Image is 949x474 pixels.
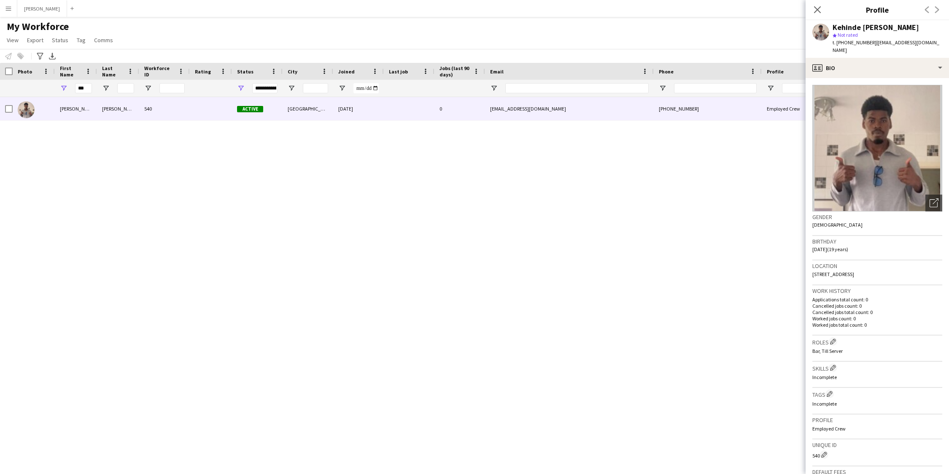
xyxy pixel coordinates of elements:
[485,97,654,120] div: [EMAIL_ADDRESS][DOMAIN_NAME]
[767,68,784,75] span: Profile
[812,246,848,252] span: [DATE] (19 years)
[144,65,175,78] span: Workforce ID
[812,450,942,459] div: 540
[7,20,69,33] span: My Workforce
[144,84,152,92] button: Open Filter Menu
[94,36,113,44] span: Comms
[812,348,843,354] span: Bar, Till Server
[102,84,110,92] button: Open Filter Menu
[389,68,408,75] span: Last job
[237,68,253,75] span: Status
[18,68,32,75] span: Photo
[288,84,295,92] button: Open Filter Menu
[812,322,942,328] p: Worked jobs total count: 0
[55,97,97,120] div: [PERSON_NAME]
[654,97,762,120] div: [PHONE_NUMBER]
[139,97,190,120] div: 540
[338,84,346,92] button: Open Filter Menu
[812,401,942,407] p: Incomplete
[237,106,263,112] span: Active
[812,363,942,372] h3: Skills
[77,36,86,44] span: Tag
[659,68,674,75] span: Phone
[806,58,949,78] div: Bio
[333,97,384,120] div: [DATE]
[73,35,89,46] a: Tag
[505,83,649,93] input: Email Filter Input
[283,97,333,120] div: [GEOGRAPHIC_DATA]
[288,68,297,75] span: City
[490,68,504,75] span: Email
[833,39,876,46] span: t. [PHONE_NUMBER]
[60,65,82,78] span: First Name
[762,97,816,120] div: Employed Crew
[812,441,942,449] h3: Unique ID
[47,51,57,61] app-action-btn: Export XLSX
[195,68,211,75] span: Rating
[7,36,19,44] span: View
[782,83,811,93] input: Profile Filter Input
[60,84,67,92] button: Open Filter Menu
[833,39,939,53] span: | [EMAIL_ADDRESS][DOMAIN_NAME]
[812,337,942,346] h3: Roles
[102,65,124,78] span: Last Name
[97,97,139,120] div: [PERSON_NAME]
[52,36,68,44] span: Status
[18,101,35,118] img: Kehinde Andrew Olusola
[659,84,666,92] button: Open Filter Menu
[812,390,942,398] h3: Tags
[833,24,919,31] div: Kehinde [PERSON_NAME]
[838,32,858,38] span: Not rated
[812,303,942,309] p: Cancelled jobs count: 0
[812,271,854,277] span: [STREET_ADDRESS]
[674,83,757,93] input: Phone Filter Input
[812,85,942,211] img: Crew avatar or photo
[434,97,485,120] div: 0
[27,36,43,44] span: Export
[24,35,47,46] a: Export
[490,84,498,92] button: Open Filter Menu
[439,65,470,78] span: Jobs (last 90 days)
[812,287,942,295] h3: Work history
[925,195,942,211] div: Open photos pop-in
[812,374,942,380] p: Incomplete
[767,84,774,92] button: Open Filter Menu
[237,84,245,92] button: Open Filter Menu
[812,238,942,245] h3: Birthday
[812,315,942,322] p: Worked jobs count: 0
[117,83,134,93] input: Last Name Filter Input
[303,83,328,93] input: City Filter Input
[35,51,45,61] app-action-btn: Advanced filters
[49,35,72,46] a: Status
[812,425,942,432] p: Employed Crew
[806,4,949,15] h3: Profile
[812,213,942,221] h3: Gender
[812,296,942,303] p: Applications total count: 0
[338,68,355,75] span: Joined
[812,416,942,424] h3: Profile
[91,35,116,46] a: Comms
[812,309,942,315] p: Cancelled jobs total count: 0
[75,83,92,93] input: First Name Filter Input
[159,83,185,93] input: Workforce ID Filter Input
[812,222,863,228] span: [DEMOGRAPHIC_DATA]
[3,35,22,46] a: View
[17,0,67,17] button: [PERSON_NAME]
[353,83,379,93] input: Joined Filter Input
[812,262,942,270] h3: Location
